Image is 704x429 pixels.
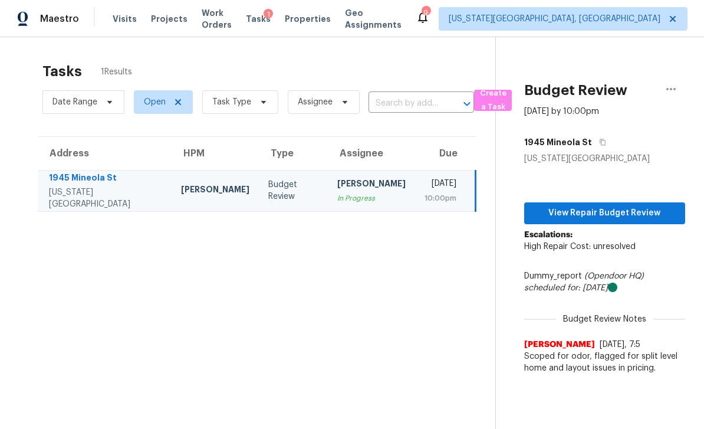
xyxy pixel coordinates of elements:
[40,13,79,25] span: Maestro
[474,90,512,111] button: Create a Task
[369,94,441,113] input: Search by address
[101,66,132,78] span: 1 Results
[524,339,595,351] span: [PERSON_NAME]
[38,137,172,170] th: Address
[52,96,97,108] span: Date Range
[422,7,430,19] div: 9
[328,137,415,170] th: Assignee
[524,84,627,96] h2: Budget Review
[151,13,187,25] span: Projects
[298,96,333,108] span: Assignee
[459,96,475,112] button: Open
[113,13,137,25] span: Visits
[524,202,685,224] button: View Repair Budget Review
[415,137,476,170] th: Due
[524,231,573,239] b: Escalations:
[264,9,273,21] div: 1
[202,7,232,31] span: Work Orders
[42,66,82,77] h2: Tasks
[49,186,162,210] div: [US_STATE][GEOGRAPHIC_DATA]
[480,87,506,114] span: Create a Task
[524,106,599,117] div: [DATE] by 10:00pm
[524,284,608,292] i: scheduled for: [DATE]
[172,137,259,170] th: HPM
[425,192,456,204] div: 10:00pm
[600,340,640,349] span: [DATE], 7:5
[144,96,166,108] span: Open
[285,13,331,25] span: Properties
[524,243,636,251] span: High Repair Cost: unresolved
[524,153,685,165] div: [US_STATE][GEOGRAPHIC_DATA]
[345,7,402,31] span: Geo Assignments
[524,136,592,148] h5: 1945 Mineola St
[259,137,327,170] th: Type
[181,184,249,198] div: [PERSON_NAME]
[337,192,406,204] div: In Progress
[425,178,456,192] div: [DATE]
[524,351,685,374] span: Scoped for odor, flagged for split level home and layout issues in pricing.
[556,313,653,325] span: Budget Review Notes
[524,270,685,294] div: Dummy_report
[268,179,318,202] div: Budget Review
[534,206,676,221] span: View Repair Budget Review
[449,13,660,25] span: [US_STATE][GEOGRAPHIC_DATA], [GEOGRAPHIC_DATA]
[49,172,162,186] div: 1945 Mineola St
[584,272,644,280] i: (Opendoor HQ)
[592,132,608,153] button: Copy Address
[337,178,406,192] div: [PERSON_NAME]
[246,15,271,23] span: Tasks
[212,96,251,108] span: Task Type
